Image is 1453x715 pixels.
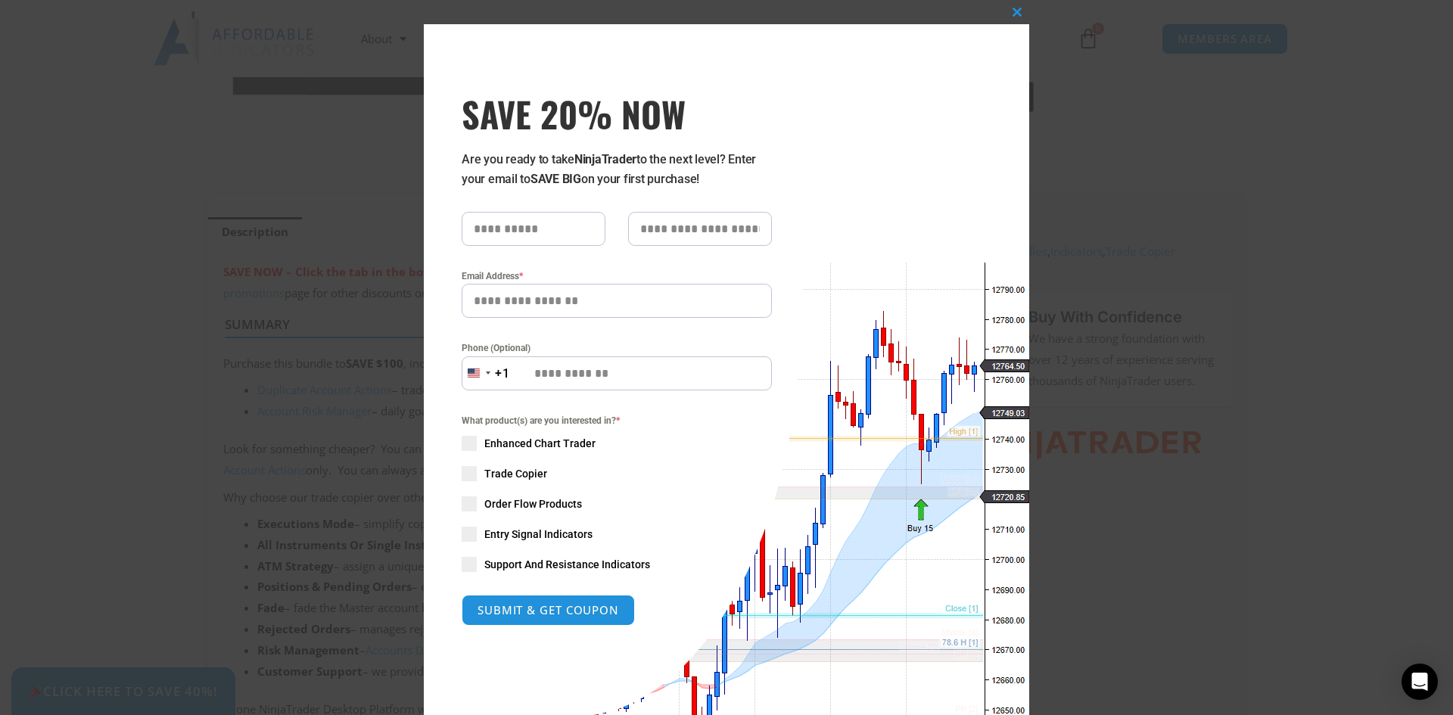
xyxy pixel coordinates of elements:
label: Phone (Optional) [462,340,772,356]
span: What product(s) are you interested in? [462,413,772,428]
label: Support And Resistance Indicators [462,557,772,572]
span: Trade Copier [484,466,547,481]
button: SUBMIT & GET COUPON [462,595,635,626]
strong: NinjaTrader [574,152,636,166]
label: Enhanced Chart Trader [462,436,772,451]
label: Email Address [462,269,772,284]
label: Order Flow Products [462,496,772,511]
span: Enhanced Chart Trader [484,436,596,451]
div: Open Intercom Messenger [1402,664,1438,700]
span: Support And Resistance Indicators [484,557,650,572]
p: Are you ready to take to the next level? Enter your email to on your first purchase! [462,150,772,189]
strong: SAVE BIG [530,172,581,186]
span: Entry Signal Indicators [484,527,593,542]
div: +1 [495,364,510,384]
h3: SAVE 20% NOW [462,92,772,135]
label: Entry Signal Indicators [462,527,772,542]
button: Selected country [462,356,510,390]
span: Order Flow Products [484,496,582,511]
label: Trade Copier [462,466,772,481]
